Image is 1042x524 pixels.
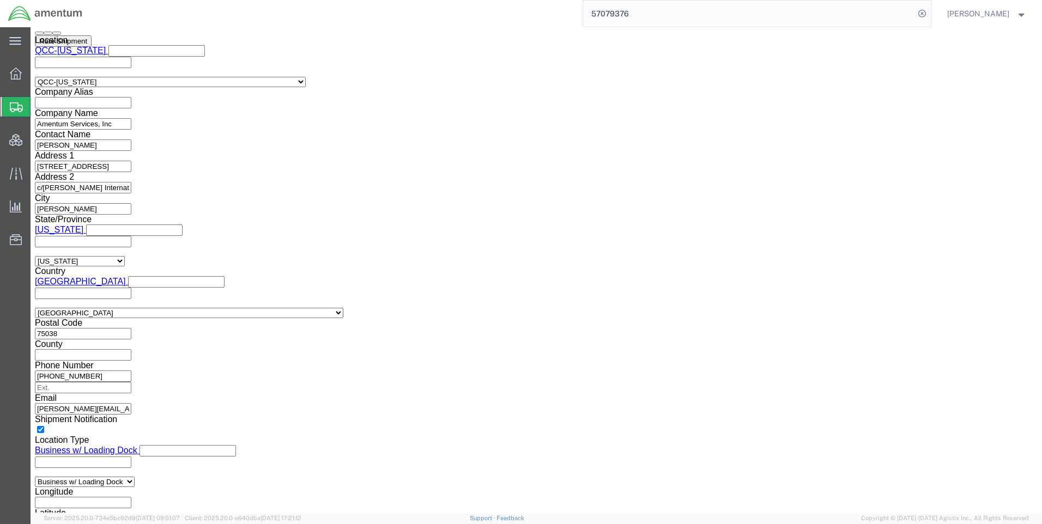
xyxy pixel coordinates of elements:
a: Support [470,515,497,521]
button: [PERSON_NAME] [947,7,1027,20]
span: [DATE] 17:21:12 [260,515,301,521]
span: Client: 2025.20.0-e640dba [185,515,301,521]
a: Feedback [496,515,524,521]
span: [DATE] 09:51:07 [136,515,180,521]
span: Ray Cheatteam [947,8,1009,20]
span: Copyright © [DATE]-[DATE] Agistix Inc., All Rights Reserved [861,514,1029,523]
span: Server: 2025.20.0-734e5bc92d9 [44,515,180,521]
input: Search for shipment number, reference number [583,1,914,27]
iframe: FS Legacy Container [31,27,1042,513]
img: logo [8,5,83,22]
